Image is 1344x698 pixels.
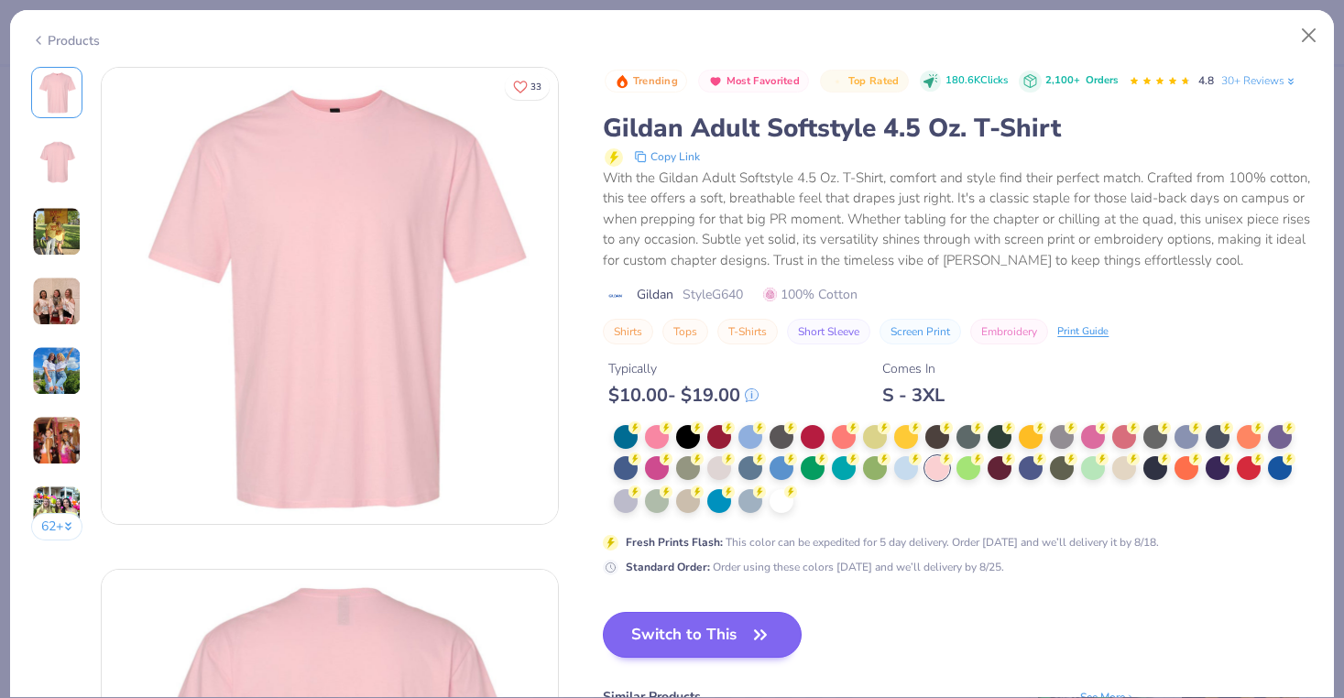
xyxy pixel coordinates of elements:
[633,76,678,86] span: Trending
[882,359,945,378] div: Comes In
[608,384,759,407] div: $ 10.00 - $ 19.00
[32,277,82,326] img: User generated content
[603,319,653,344] button: Shirts
[603,612,802,658] button: Switch to This
[763,285,858,304] span: 100% Cotton
[628,146,705,168] button: copy to clipboard
[1221,72,1297,89] a: 30+ Reviews
[727,76,800,86] span: Most Favorited
[662,319,708,344] button: Tops
[1198,73,1214,88] span: 4.8
[708,74,723,89] img: Most Favorited sort
[1086,73,1118,87] span: Orders
[848,76,900,86] span: Top Rated
[683,285,743,304] span: Style G640
[787,319,870,344] button: Short Sleeve
[530,82,541,92] span: 33
[31,513,83,540] button: 62+
[505,73,550,100] button: Like
[830,74,845,89] img: Top Rated sort
[880,319,961,344] button: Screen Print
[698,70,809,93] button: Badge Button
[945,73,1008,89] span: 180.6K Clicks
[626,535,723,550] strong: Fresh Prints Flash :
[608,359,759,378] div: Typically
[626,534,1159,551] div: This color can be expedited for 5 day delivery. Order [DATE] and we’ll delivery it by 8/18.
[603,168,1313,271] div: With the Gildan Adult Softstyle 4.5 Oz. T-Shirt, comfort and style find their perfect match. Craf...
[32,346,82,396] img: User generated content
[603,289,628,303] img: brand logo
[637,285,673,304] span: Gildan
[882,384,945,407] div: S - 3XL
[35,140,79,184] img: Back
[605,70,687,93] button: Badge Button
[626,559,1004,575] div: Order using these colors [DATE] and we’ll delivery by 8/25.
[31,31,100,50] div: Products
[1057,324,1109,340] div: Print Guide
[970,319,1048,344] button: Embroidery
[1292,18,1327,53] button: Close
[717,319,778,344] button: T-Shirts
[820,70,908,93] button: Badge Button
[626,560,710,574] strong: Standard Order :
[32,416,82,465] img: User generated content
[603,111,1313,146] div: Gildan Adult Softstyle 4.5 Oz. T-Shirt
[32,207,82,256] img: User generated content
[35,71,79,115] img: Front
[1129,67,1191,96] div: 4.8 Stars
[1045,73,1118,89] div: 2,100+
[102,68,558,524] img: Front
[615,74,629,89] img: Trending sort
[32,485,82,535] img: User generated content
